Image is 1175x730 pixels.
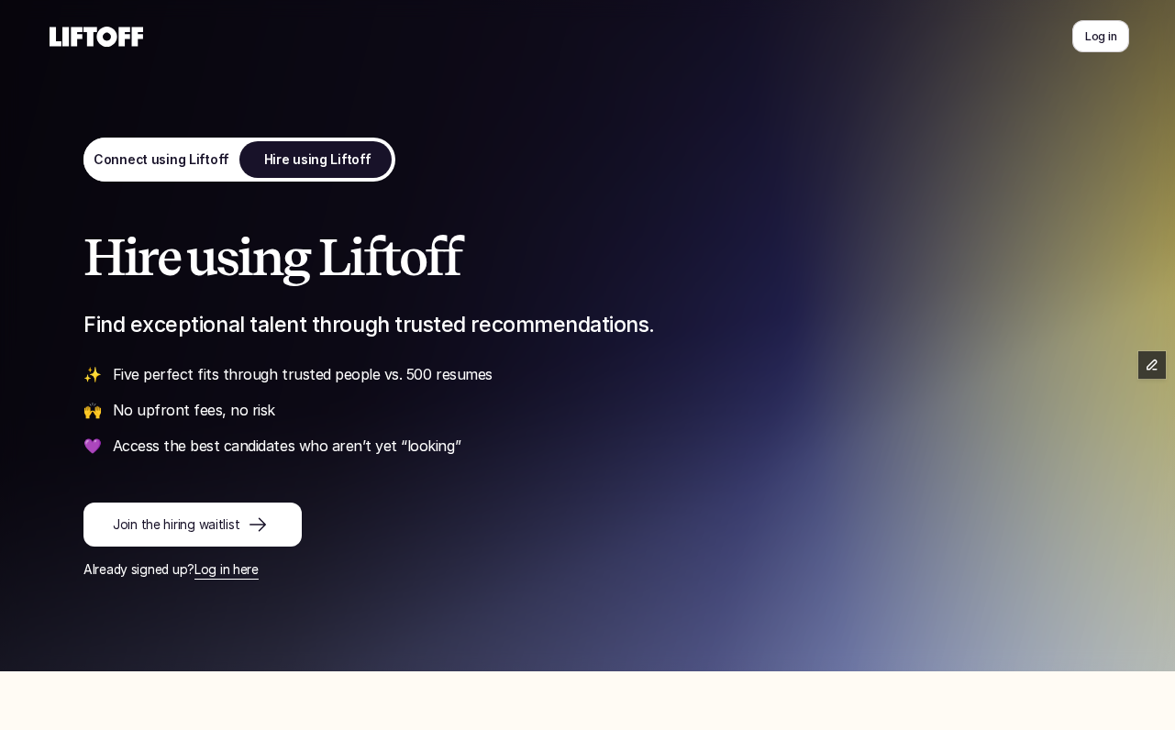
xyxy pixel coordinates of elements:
a: Hire using Liftoff [239,138,395,182]
p: 🙌 [83,399,102,421]
button: Edit Framer Content [1138,351,1166,379]
p: No upfront fees, no risk [112,399,1092,421]
p: Find exceptional talent through trusted recommendations. [83,309,1092,341]
p: Already signed up? [83,560,1092,580]
p: Hire using Liftoff [263,150,371,170]
p: Join the hiring waitlist [113,515,239,535]
h1: Hire using Liftoff [83,229,1092,286]
p: ✨ [83,363,102,385]
p: Connect using Liftoff [93,150,228,170]
a: Log in here [194,562,259,577]
a: Connect using Liftoff [83,138,239,182]
p: Log in [1085,28,1116,45]
a: Log in [1072,20,1129,52]
p: Access the best candidates who aren’t yet “looking” [112,435,1092,457]
a: Join the hiring waitlist [83,503,302,547]
p: 💜 [83,435,102,457]
p: Five perfect fits through trusted people vs. 500 resumes [112,363,1092,385]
